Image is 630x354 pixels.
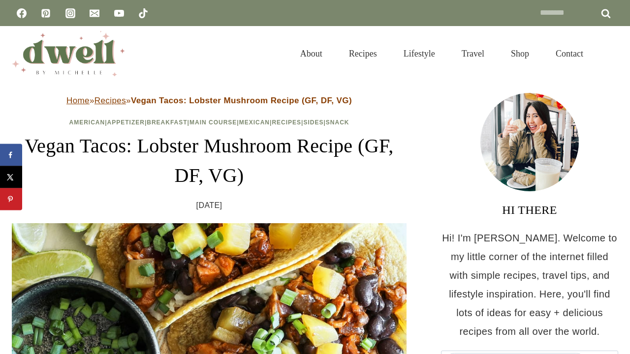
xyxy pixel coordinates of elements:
a: Travel [448,36,498,71]
h3: HI THERE [441,201,618,219]
a: Sides [303,119,323,126]
a: Recipes [94,96,126,105]
time: [DATE] [196,198,222,213]
span: | | | | | | | [69,119,349,126]
span: » » [66,96,352,105]
a: Facebook [12,3,31,23]
a: Main Course [189,119,237,126]
a: Shop [498,36,542,71]
a: Mexican [239,119,270,126]
a: Home [66,96,90,105]
a: Instagram [61,3,80,23]
a: American [69,119,105,126]
button: View Search Form [601,45,618,62]
p: Hi! I'm [PERSON_NAME]. Welcome to my little corner of the internet filled with simple recipes, tr... [441,229,618,341]
a: YouTube [109,3,129,23]
a: TikTok [133,3,153,23]
a: Recipes [272,119,301,126]
a: Contact [542,36,597,71]
a: Recipes [336,36,390,71]
a: Appetizer [107,119,145,126]
nav: Primary Navigation [287,36,597,71]
h1: Vegan Tacos: Lobster Mushroom Recipe (GF, DF, VG) [12,131,407,190]
a: Email [85,3,104,23]
a: Lifestyle [390,36,448,71]
img: DWELL by michelle [12,31,125,76]
a: Snack [326,119,349,126]
a: About [287,36,336,71]
a: Pinterest [36,3,56,23]
a: Breakfast [147,119,187,126]
strong: Vegan Tacos: Lobster Mushroom Recipe (GF, DF, VG) [131,96,352,105]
